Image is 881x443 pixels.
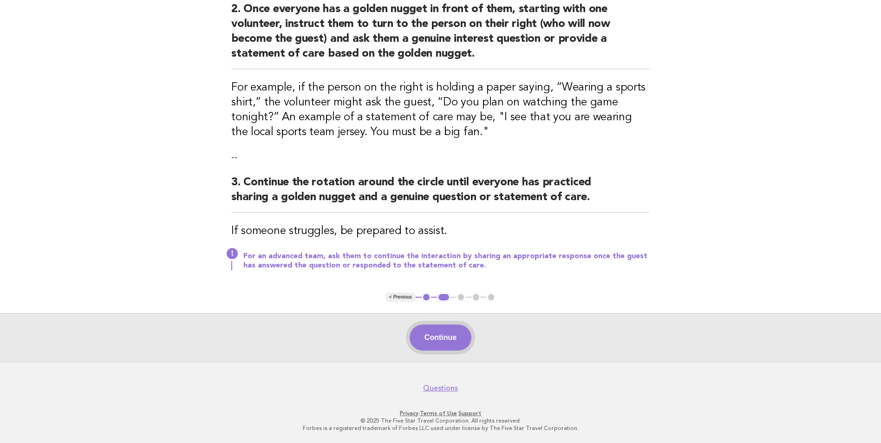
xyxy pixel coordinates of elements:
[423,384,458,393] a: Questions
[410,325,471,351] button: Continue
[231,224,650,239] h3: If someone struggles, be prepared to assist.
[231,2,650,69] h2: 2. Once everyone has a golden nugget in front of them, starting with one volunteer, instruct them...
[385,293,416,302] button: < Previous
[243,252,650,270] p: For an advanced team, ask them to continue the interaction by sharing an appropriate response onc...
[420,410,457,417] a: Terms of Use
[231,80,650,140] h3: For example, if the person on the right is holding a paper saying, “Wearing a sports shirt,” the ...
[437,293,450,302] button: 2
[458,410,481,417] a: Support
[231,175,650,213] h2: 3. Continue the rotation around the circle until everyone has practiced sharing a golden nugget a...
[157,424,725,432] p: Forbes is a registered trademark of Forbes LLC used under license by The Five Star Travel Corpora...
[157,417,725,424] p: © 2025 The Five Star Travel Corporation. All rights reserved.
[422,293,431,302] button: 1
[400,410,418,417] a: Privacy
[231,151,650,164] p: --
[157,410,725,417] p: · ·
